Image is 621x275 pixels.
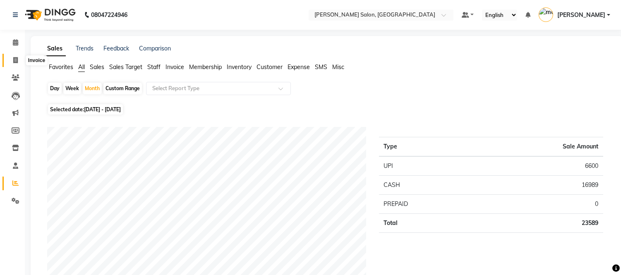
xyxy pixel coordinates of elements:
[539,7,553,22] img: madonna
[83,83,102,94] div: Month
[165,63,184,71] span: Invoice
[48,104,123,115] span: Selected date:
[475,214,603,233] td: 23589
[332,63,344,71] span: Misc
[227,63,252,71] span: Inventory
[63,83,81,94] div: Week
[288,63,310,71] span: Expense
[78,63,85,71] span: All
[475,156,603,176] td: 6600
[379,156,475,176] td: UPI
[379,214,475,233] td: Total
[475,195,603,214] td: 0
[147,63,161,71] span: Staff
[315,63,327,71] span: SMS
[44,41,66,56] a: Sales
[26,55,47,65] div: Invoice
[139,45,171,52] a: Comparison
[475,176,603,195] td: 16989
[84,106,121,112] span: [DATE] - [DATE]
[21,3,78,26] img: logo
[103,45,129,52] a: Feedback
[48,83,62,94] div: Day
[475,137,603,157] th: Sale Amount
[257,63,283,71] span: Customer
[189,63,222,71] span: Membership
[379,137,475,157] th: Type
[103,83,142,94] div: Custom Range
[76,45,94,52] a: Trends
[49,63,73,71] span: Favorites
[90,63,104,71] span: Sales
[91,3,127,26] b: 08047224946
[557,11,605,19] span: [PERSON_NAME]
[379,176,475,195] td: CASH
[109,63,142,71] span: Sales Target
[379,195,475,214] td: PREPAID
